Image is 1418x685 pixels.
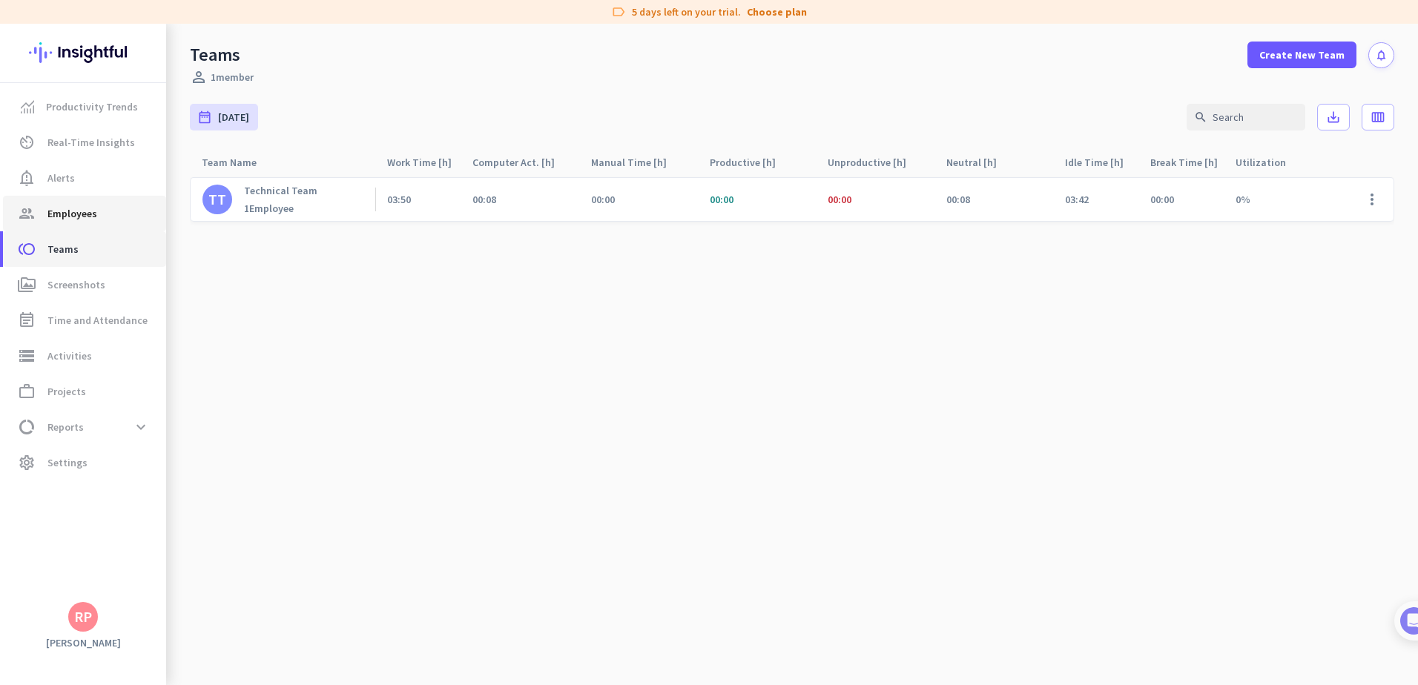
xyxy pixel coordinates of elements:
span: Home [22,500,52,510]
span: Tasks [243,500,275,510]
div: Work Time [h] [387,152,461,173]
a: av_timerReal-Time Insights [3,125,166,160]
i: data_usage [18,418,36,436]
div: 1Add employees [27,253,269,277]
div: 2Initial tracking settings and how to edit them [27,422,269,457]
div: Teams [190,44,240,66]
p: Technical Team [244,184,317,197]
button: more_vert [1354,182,1390,217]
div: Manual Time [h] [591,152,685,173]
div: Break Time [h] [1150,152,1224,173]
div: 🎊 Welcome to Insightful! 🎊 [21,57,276,110]
img: menu-item [21,100,34,113]
span: Teams [47,240,79,258]
button: Tasks [222,463,297,522]
button: Create New Team [1247,42,1356,68]
i: toll [18,240,36,258]
div: TT [208,192,226,207]
div: It's time to add your employees! This is crucial since Insightful will start collecting their act... [57,282,258,345]
i: settings [18,454,36,471]
span: Employees [47,205,97,222]
i: notification_important [18,169,36,187]
a: TTTechnical Team1Employee [202,184,317,215]
h1: Tasks [126,7,174,32]
i: notifications [1375,49,1388,62]
a: data_usageReportsexpand_more [3,409,166,445]
span: 00:00 [828,193,851,206]
span: Screenshots [47,276,105,294]
div: Computer Act. [h] [472,152,573,173]
div: You're just a few steps away from completing the essential app setup [21,110,276,146]
div: Team Name [202,152,274,173]
span: Help [174,500,197,510]
div: Neutral [h] [946,152,1015,173]
button: Add your employees [57,357,200,386]
i: av_timer [18,133,36,151]
div: Employee [244,202,317,215]
a: storageActivities [3,338,166,374]
button: notifications [1368,42,1394,68]
i: work_outline [18,383,36,400]
div: Idle Time [h] [1065,152,1138,173]
span: Create New Team [1259,47,1345,62]
span: 00:08 [946,193,970,206]
span: Productivity Trends [46,98,138,116]
img: Profile image for Tamara [53,155,76,179]
button: save_alt [1317,104,1350,130]
span: Real-Time Insights [47,133,135,151]
a: settingsSettings [3,445,166,480]
div: Initial tracking settings and how to edit them [57,427,251,457]
span: Reports [47,418,84,436]
span: Alerts [47,169,75,187]
span: [DATE] [218,110,249,125]
span: Projects [47,383,86,400]
i: storage [18,347,36,365]
i: label [611,4,626,19]
a: groupEmployees [3,196,166,231]
p: 4 steps [15,195,53,211]
a: event_noteTime and Attendance [3,302,166,338]
input: Search [1187,104,1305,130]
button: Messages [74,463,148,522]
img: Insightful logo [29,24,137,82]
a: perm_mediaScreenshots [3,267,166,302]
i: date_range [197,110,212,125]
button: expand_more [128,414,154,440]
div: 1 member [190,68,1394,86]
a: Choose plan [747,4,807,19]
i: event_note [18,311,36,329]
span: Time and Attendance [47,311,148,329]
a: work_outlineProjects [3,374,166,409]
i: calendar_view_week [1371,110,1385,125]
span: 03:50 [387,193,411,206]
div: Add employees [57,258,251,273]
div: [PERSON_NAME] from Insightful [82,159,244,174]
span: 00:00 [591,193,615,206]
i: perm_media [18,276,36,294]
i: search [1194,110,1207,124]
div: 00:00 [1150,193,1174,206]
span: 00:00 [710,193,733,206]
i: group [18,205,36,222]
span: Activities [47,347,92,365]
b: 1 [244,202,249,215]
div: 0% [1224,178,1342,221]
div: Productive [h] [710,152,794,173]
i: perm_identity [190,68,208,86]
div: Utilization [1236,152,1304,173]
span: Messages [86,500,137,510]
button: calendar_view_week [1362,104,1394,130]
span: Settings [47,454,88,471]
a: tollTeams [3,231,166,267]
span: 03:42 [1065,193,1089,206]
a: menu-itemProductivity Trends [3,89,166,125]
a: notification_importantAlerts [3,160,166,196]
button: Help [148,463,222,522]
i: save_alt [1326,110,1341,125]
div: RP [74,609,92,624]
p: About 10 minutes [189,195,282,211]
span: 00:08 [472,193,496,206]
div: Close [260,6,287,33]
div: Unproductive [h] [828,152,924,173]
